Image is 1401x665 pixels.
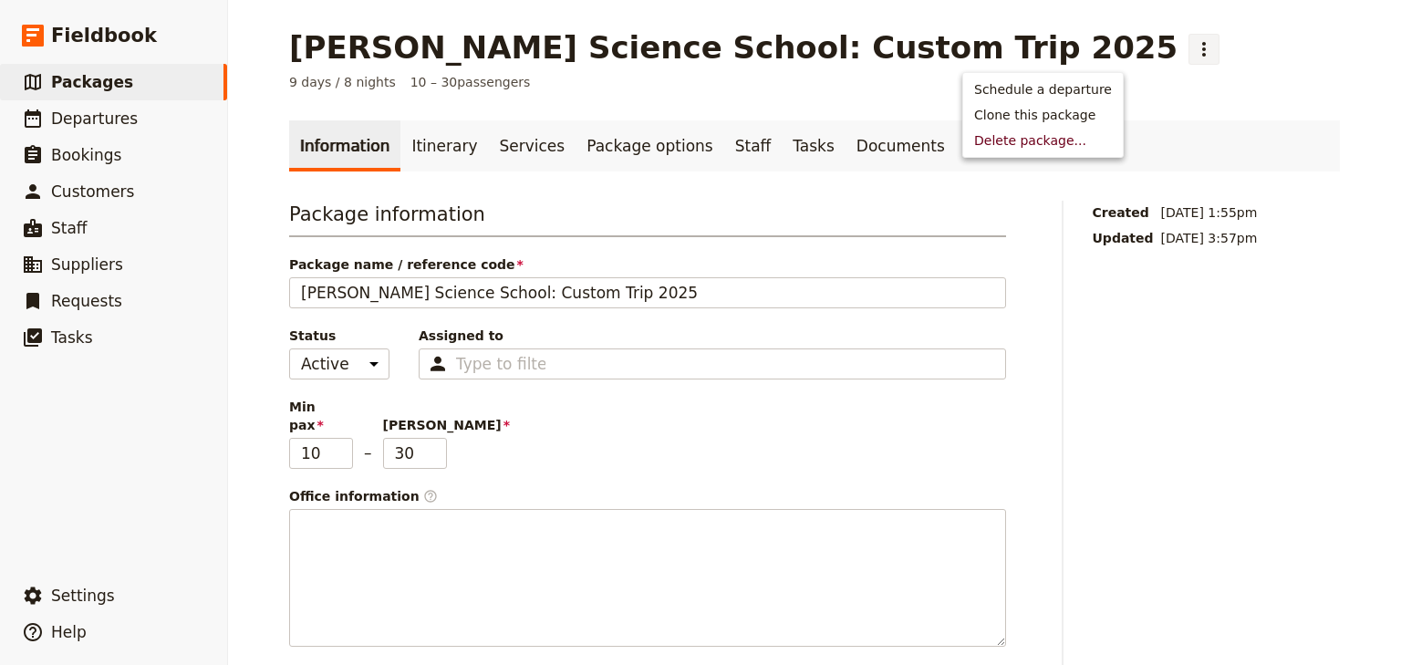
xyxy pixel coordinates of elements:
input: Package name / reference code [289,277,1006,308]
span: Clone this package [974,106,1095,124]
h3: Package information [289,201,1006,237]
span: Help [51,623,87,641]
a: Staff [724,120,783,171]
a: Schedule a departure [963,77,1123,102]
span: Departures [51,109,138,128]
span: – [364,442,372,469]
button: Clone this package [963,102,1123,128]
a: Departures [956,120,1064,171]
a: Package options [576,120,723,171]
input: Min pax [289,438,353,469]
span: Settings [51,587,115,605]
h1: [PERSON_NAME] Science School: Custom Trip 2025 [289,29,1178,66]
button: Actions [1188,34,1219,65]
a: Information [289,120,400,171]
span: Updated [1093,229,1154,247]
span: Schedule a departure [974,80,1112,99]
span: Packages [51,73,133,91]
button: Delete package... [963,128,1123,153]
a: Tasks [782,120,846,171]
div: Office information [289,487,1006,505]
span: Suppliers [51,255,123,274]
span: Delete package... [974,131,1086,150]
span: 9 days / 8 nights [289,73,396,91]
span: Status [289,327,389,345]
span: Created [1093,203,1154,222]
span: ​ [423,489,438,504]
span: Package name / reference code [289,255,1006,274]
span: Bookings [51,146,121,164]
span: Customers [51,182,134,201]
span: [PERSON_NAME] [383,416,447,434]
select: Status [289,348,389,379]
span: Tasks [51,328,93,347]
span: Fieldbook [51,22,157,49]
span: Staff [51,219,88,237]
span: Min pax [289,398,353,434]
span: [DATE] 1:55pm [1161,203,1258,222]
input: [PERSON_NAME] [383,438,447,469]
span: 10 – 30 passengers [410,73,531,91]
input: Assigned to [456,353,545,375]
a: Documents [846,120,956,171]
span: Requests [51,292,122,310]
span: Assigned to [419,327,1006,345]
a: Itinerary [400,120,488,171]
span: [DATE] 3:57pm [1161,229,1258,247]
a: Services [489,120,576,171]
